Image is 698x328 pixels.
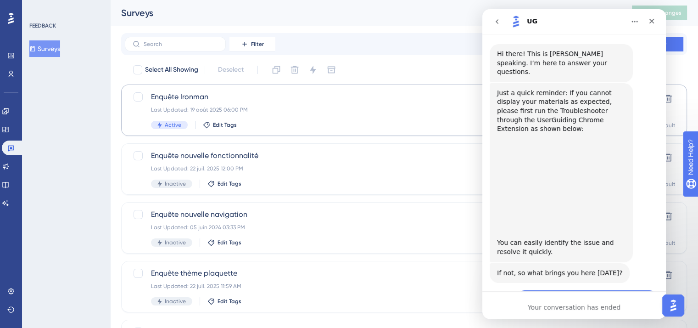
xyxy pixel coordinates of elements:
[229,37,275,51] button: Filter
[151,224,584,231] div: Last Updated: 05 juin 2024 03:33 PM
[151,91,584,102] span: Enquête Ironman
[165,298,186,305] span: Inactive
[151,106,584,113] div: Last Updated: 19 août 2025 06:00 PM
[165,239,186,246] span: Inactive
[29,40,60,57] button: Surveys
[218,64,244,75] span: Deselect
[151,209,584,220] span: Enquête nouvelle navigation
[207,180,241,187] button: Edit Tags
[210,62,252,78] button: Deselect
[165,121,181,129] span: Active
[165,180,186,187] span: Inactive
[203,121,237,129] button: Edit Tags
[218,180,241,187] span: Edit Tags
[121,6,609,19] div: Surveys
[151,150,584,161] span: Enquête nouvelle fonctionnalité
[218,239,241,246] span: Edit Tags
[632,6,687,20] button: Publish Changes
[251,40,264,48] span: Filter
[22,2,57,13] span: Need Help?
[207,298,241,305] button: Edit Tags
[29,22,56,29] div: FEEDBACK
[151,165,584,172] div: Last Updated: 22 juil. 2025 12:00 PM
[151,283,584,290] div: Last Updated: 22 juil. 2025 11:59 AM
[151,268,584,279] span: Enquête thème plaquette
[145,64,198,75] span: Select All Showing
[659,292,687,319] iframe: UserGuiding AI Assistant Launcher
[213,121,237,129] span: Edit Tags
[207,239,241,246] button: Edit Tags
[218,298,241,305] span: Edit Tags
[144,41,218,47] input: Search
[482,9,666,319] iframe: Intercom live chat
